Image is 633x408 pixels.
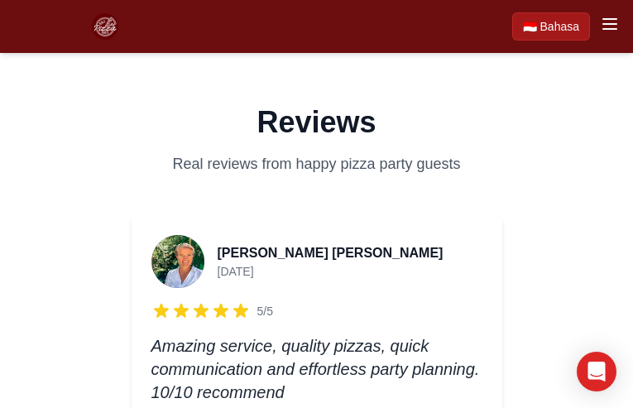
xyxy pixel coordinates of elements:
[92,152,542,175] p: Real reviews from happy pizza party guests
[218,243,444,263] p: [PERSON_NAME] [PERSON_NAME]
[257,303,273,319] span: 5/5
[218,263,444,280] p: [DATE]
[92,13,118,40] img: Bali Pizza Party Logo
[151,334,482,404] p: Amazing service, quality pizzas, quick communication and effortless party planning. 10/10 recommend
[577,352,616,391] div: Open Intercom Messenger
[151,235,204,288] img: Anne van Hoey Smith
[540,18,579,35] span: Bahasa
[512,12,590,41] a: Beralih ke Bahasa Indonesia
[92,106,542,139] h1: Reviews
